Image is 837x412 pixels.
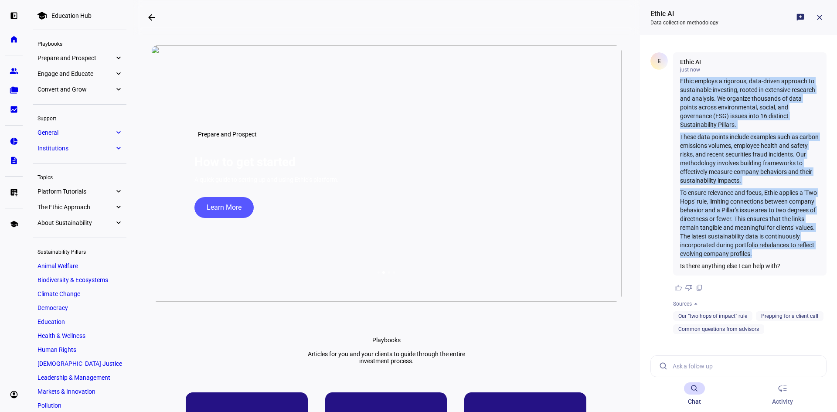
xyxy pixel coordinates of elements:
[10,188,18,197] eth-mat-symbol: list_alt_add
[194,155,296,169] h1: How to get started
[33,112,126,124] div: Support
[692,300,700,308] span: arrow_drop_up
[37,129,114,136] span: General
[37,290,80,297] span: Climate Change
[37,70,114,77] span: Engage and Educate
[680,133,820,185] p: These data points include examples such as carbon emissions volumes, employee health and safety r...
[10,35,18,44] eth-mat-symbol: home
[5,82,23,99] a: folder_copy
[5,152,23,169] a: description
[10,67,18,75] eth-mat-symbol: group
[37,219,114,226] span: About Sustainability
[680,262,820,270] p: Is there anything else I can help with?
[33,358,126,370] a: [DEMOGRAPHIC_DATA] Justice
[33,330,126,342] a: Health & Wellness
[5,133,23,150] a: pie_chart
[10,105,18,114] eth-mat-symbol: bid_landscape
[33,274,126,286] a: Biodiversity & Ecosystems
[680,58,820,66] div: Ethic AI
[10,11,18,20] eth-mat-symbol: left_panel_open
[761,313,818,319] a: Prepping for a client call
[37,262,78,269] span: Animal Welfare
[37,388,95,395] span: Markets & Innovation
[10,220,18,228] eth-mat-symbol: school
[37,54,114,61] span: Prepare and Prospect
[777,383,788,394] span: low_priority
[5,101,23,118] a: bid_landscape
[299,351,474,364] div: Articles for you and your clients to guide through the entire investment process.
[114,128,122,137] eth-mat-symbol: expand_more
[33,245,126,257] div: Sustainability Pillars
[678,326,759,332] a: Common questions from advisors
[5,31,23,48] a: home
[673,300,692,307] div: Sources
[10,156,18,165] eth-mat-symbol: description
[10,137,18,146] eth-mat-symbol: pie_chart
[207,197,242,218] span: Learn More
[33,344,126,356] a: Human Rights
[51,12,92,19] div: Education Hub
[37,332,85,339] span: Health & Wellness
[37,374,110,381] span: Leadership & Management
[37,360,122,367] span: [DEMOGRAPHIC_DATA] Justice
[37,188,114,195] span: Platform Tutorials
[33,142,126,154] a: Institutionsexpand_more
[33,371,126,384] a: Leadership & Management
[114,144,122,153] eth-mat-symbol: expand_more
[33,260,126,272] a: Animal Welfare
[37,204,114,211] span: The Ethic Approach
[33,399,126,412] a: Pollution
[114,203,122,211] eth-mat-symbol: expand_more
[372,337,401,344] div: Playbooks
[37,145,114,152] span: Institutions
[37,10,47,21] mat-icon: school
[33,37,126,49] div: Playbooks
[37,318,65,325] span: Education
[33,316,126,328] a: Education
[657,58,661,65] span: E
[33,288,126,300] a: Climate Change
[198,131,257,138] span: Prepare and Prospect
[33,302,126,314] a: Democracy
[37,276,108,283] span: Biodiversity & Ecosystems
[5,62,23,80] a: group
[114,69,122,78] eth-mat-symbol: expand_more
[37,402,61,409] span: Pollution
[114,218,122,227] eth-mat-symbol: expand_more
[650,19,718,26] div: Data collection methodology
[10,86,18,95] eth-mat-symbol: folder_copy
[114,85,122,94] eth-mat-symbol: expand_more
[37,346,76,353] span: Human Rights
[673,356,819,377] input: Ask a follow up
[10,390,18,399] eth-mat-symbol: account_circle
[37,304,68,311] span: Democracy
[33,170,126,183] div: Topics
[680,77,820,129] p: Ethic employs a rigorous, data-driven approach to sustainable investing, rooted in extensive rese...
[37,86,114,93] span: Convert and Grow
[194,197,254,218] button: Learn More
[33,126,126,139] a: Generalexpand_more
[650,377,738,412] md-primary-tab: Chat
[650,9,718,19] div: Ethic AI
[680,66,820,73] div: just now
[114,187,122,196] eth-mat-symbol: expand_more
[738,377,827,412] md-primary-tab: Activity
[678,313,747,319] a: Our “two hops of impact” rule
[33,385,126,398] a: Markets & Innovation
[114,54,122,62] eth-mat-symbol: expand_more
[194,176,339,183] div: A quick guide to setting up and using Ethic’s platform.
[680,188,820,258] p: To ensure relevance and focus, Ethic applies a 'Two Hops' rule, limiting connections between comp...
[146,12,157,23] mat-icon: arrow_backwards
